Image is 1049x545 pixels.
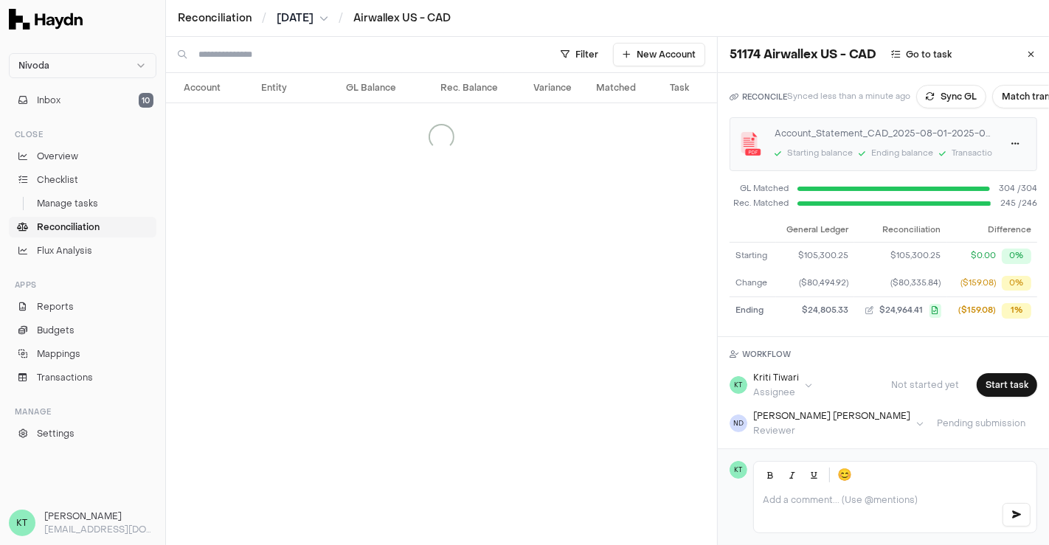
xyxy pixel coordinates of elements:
th: Reconciliation [854,219,947,243]
span: Transactions [37,371,93,384]
button: ND[PERSON_NAME] [PERSON_NAME]Reviewer [730,410,924,437]
a: Mappings [9,344,156,364]
span: Budgets [37,324,75,337]
button: Nivoda [9,53,156,78]
button: Sync GL [916,85,986,108]
span: Nivoda [18,60,49,72]
span: Settings [37,427,75,440]
button: New Account [613,43,705,66]
a: Reconciliation [9,217,156,237]
a: Transactions [9,367,156,388]
div: Ending balance [871,147,933,160]
span: Mappings [37,347,80,361]
p: Synced less than a minute ago [787,91,910,103]
div: Apps [9,273,156,296]
span: Inbox [37,94,60,107]
div: 0% [1002,276,1031,291]
a: Airwallex US - CAD [353,11,451,26]
a: Reconciliation [178,11,252,26]
div: 51174 Airwallex US - CAD [730,43,960,66]
button: ($80,335.84) [860,277,941,290]
img: application/pdf [739,132,763,156]
div: Reviewer [753,425,910,437]
div: Rec. Matched [730,198,789,210]
button: Filter [552,43,607,66]
span: / [259,10,269,25]
span: GL Matched [730,183,789,195]
span: Pending submission [925,417,1037,429]
a: Reports [9,296,156,317]
th: Variance [504,73,578,103]
div: $0.00 [971,250,996,263]
div: Account_Statement_CAD_2025-08-01-2025-08-31.pdf [775,127,992,140]
span: / [336,10,346,25]
th: Difference [947,219,1037,243]
span: Filter [575,49,598,60]
span: Manage tasks [37,197,98,210]
span: Checklist [37,173,78,187]
th: GL Balance [311,73,402,103]
td: Change [730,270,776,297]
span: KT [9,510,35,536]
button: KTKriti TiwariAssignee [730,372,812,398]
button: Go to task [882,43,960,66]
span: 😊 [837,466,852,484]
div: Assignee [753,386,799,398]
span: KT [730,376,747,394]
th: Matched [578,73,654,103]
div: [PERSON_NAME] [PERSON_NAME] [753,410,910,422]
th: General Ledger [776,219,854,243]
span: 304 / 304 [999,183,1037,195]
th: Rec. Balance [402,73,504,103]
th: Entity [255,73,311,103]
div: ($159.08) [960,277,996,290]
a: Flux Analysis [9,240,156,261]
div: ($159.08) [958,305,996,317]
span: KT [730,461,747,479]
span: 245 / 246 [1000,198,1037,210]
div: Close [9,122,156,146]
div: $24,805.33 [782,305,848,317]
button: Start task [977,373,1037,397]
td: Ending [730,297,776,324]
span: Flux Analysis [37,244,92,257]
a: Manage tasks [9,193,156,214]
div: Starting balance [787,147,853,160]
th: Account [166,73,255,103]
span: Overview [37,150,78,163]
div: Kriti Tiwari [753,372,799,383]
div: 0% [1002,249,1031,264]
a: Overview [9,146,156,167]
button: Bold (Ctrl+B) [760,465,780,485]
td: Starting [730,243,776,270]
span: ND [730,414,747,432]
span: $105,300.25 [891,250,941,263]
span: ($80,335.84) [891,277,941,290]
h3: [PERSON_NAME] [44,510,156,523]
th: Task [654,73,718,103]
div: Manage [9,400,156,423]
button: $105,300.25 [860,250,941,263]
span: Reconciliation [37,221,100,234]
button: [DATE] [277,11,328,26]
button: Italic (Ctrl+I) [782,465,803,485]
span: $24,964.41 [880,305,924,317]
button: 😊 [834,465,855,485]
h3: RECONCILE [730,91,787,103]
div: 1% [1002,303,1031,319]
div: Transactions [952,147,1002,160]
p: [EMAIL_ADDRESS][DOMAIN_NAME] [44,523,156,536]
a: Checklist [9,170,156,190]
a: Settings [9,423,156,444]
a: Airwallex US - CAD [353,11,451,25]
div: $105,300.25 [782,250,848,263]
a: Budgets [9,320,156,341]
button: $24,964.41 [860,304,941,318]
button: Underline (Ctrl+U) [804,465,825,485]
img: Haydn Logo [9,9,83,29]
button: Inbox10 [9,90,156,111]
div: ($80,494.92) [782,277,848,290]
